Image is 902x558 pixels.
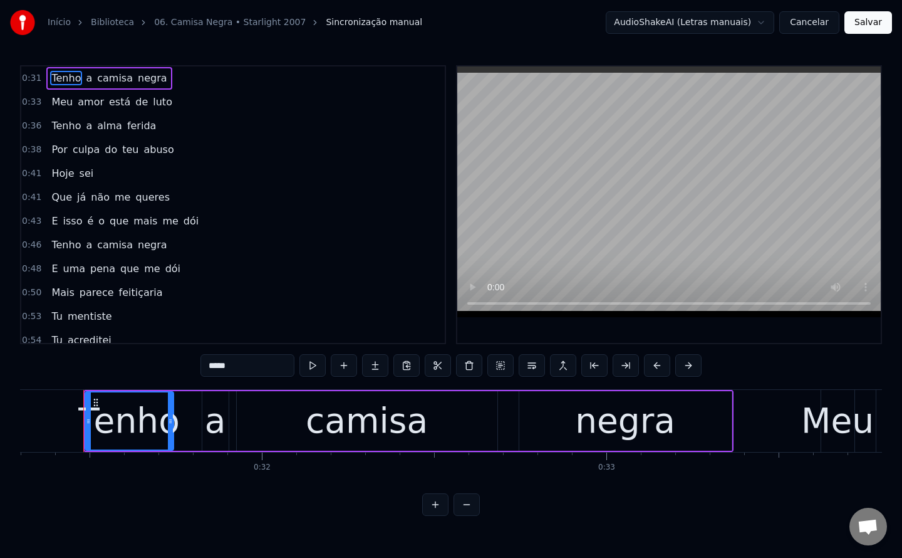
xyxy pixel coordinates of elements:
span: que [119,261,140,276]
span: pena [89,261,117,276]
span: 0:50 [22,287,41,299]
button: Salvar [844,11,892,34]
span: que [108,214,130,228]
span: Tenho [50,238,82,252]
span: 0:31 [22,72,41,85]
span: não [90,190,111,204]
div: negra [575,395,675,447]
span: amor [76,95,105,109]
span: de [134,95,149,109]
span: 0:53 [22,310,41,323]
span: 0:41 [22,191,41,204]
div: Meu [801,395,874,447]
span: Que [50,190,73,204]
span: parece [78,285,115,300]
span: a [85,238,93,252]
span: me [113,190,132,204]
span: 0:48 [22,263,41,275]
a: Início [48,16,71,29]
span: sei [78,166,95,181]
span: é [86,214,95,228]
span: dói [182,214,200,228]
span: 0:46 [22,239,41,251]
div: 0:33 [598,463,615,473]
span: teu [121,142,140,157]
span: E [50,214,59,228]
a: Biblioteca [91,16,134,29]
span: Meu [50,95,74,109]
div: camisa [306,395,428,447]
span: queres [134,190,171,204]
span: Sincronização manual [326,16,422,29]
div: a [205,395,226,447]
span: feitiçaria [118,285,164,300]
div: 0:32 [254,463,271,473]
span: camisa [96,71,134,85]
span: Tenho [50,118,82,133]
span: do [103,142,118,157]
span: ferida [126,118,157,133]
div: Tenho [78,395,179,447]
span: isso [62,214,84,228]
span: negra [137,71,168,85]
span: Mais [50,285,75,300]
span: alma [96,118,123,133]
span: 0:54 [22,334,41,347]
span: está [108,95,132,109]
span: luto [152,95,174,109]
span: 0:38 [22,144,41,156]
button: Cancelar [779,11,839,34]
a: 06. Camisa Negra • Starlight 2007 [154,16,306,29]
div: Open chat [849,508,887,545]
span: dói [164,261,182,276]
nav: breadcrumb [48,16,422,29]
span: 0:33 [22,96,41,108]
span: abuso [142,142,175,157]
span: já [76,190,87,204]
span: mentiste [66,309,113,324]
span: 0:43 [22,215,41,228]
span: 0:41 [22,167,41,180]
span: camisa [96,238,134,252]
span: mais [132,214,158,228]
span: negra [137,238,168,252]
img: youka [10,10,35,35]
span: a [85,118,93,133]
span: Tu [50,333,63,347]
span: me [161,214,179,228]
span: Tenho [50,71,82,85]
span: Hoje [50,166,75,181]
span: culpa [71,142,101,157]
span: Tu [50,309,63,324]
span: o [97,214,106,228]
span: acreditei [66,333,113,347]
span: a [85,71,93,85]
span: me [143,261,161,276]
span: E [50,261,59,276]
span: Por [50,142,68,157]
span: 0:36 [22,120,41,132]
span: uma [62,261,87,276]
